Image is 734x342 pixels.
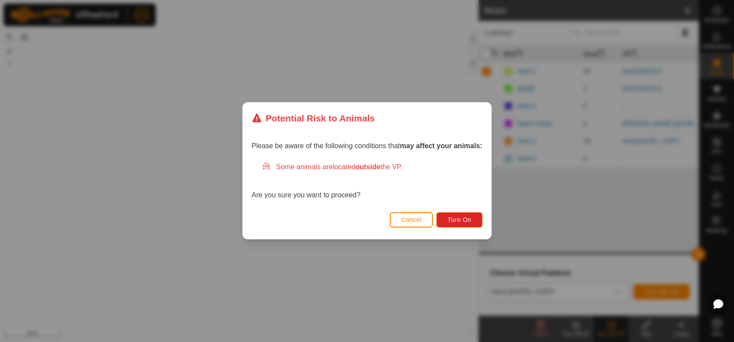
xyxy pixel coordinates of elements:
button: Cancel [390,212,433,228]
button: Turn On [437,212,482,228]
div: Potential Risk to Animals [252,111,375,125]
span: Cancel [401,217,422,224]
strong: outside [356,164,381,171]
span: Turn On [448,217,471,224]
div: Are you sure you want to proceed? [252,162,482,201]
span: Please be aware of the following conditions that [252,142,482,150]
strong: may affect your animals: [400,142,482,150]
div: Some animals are [262,162,482,173]
span: located the VP. [333,164,403,171]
